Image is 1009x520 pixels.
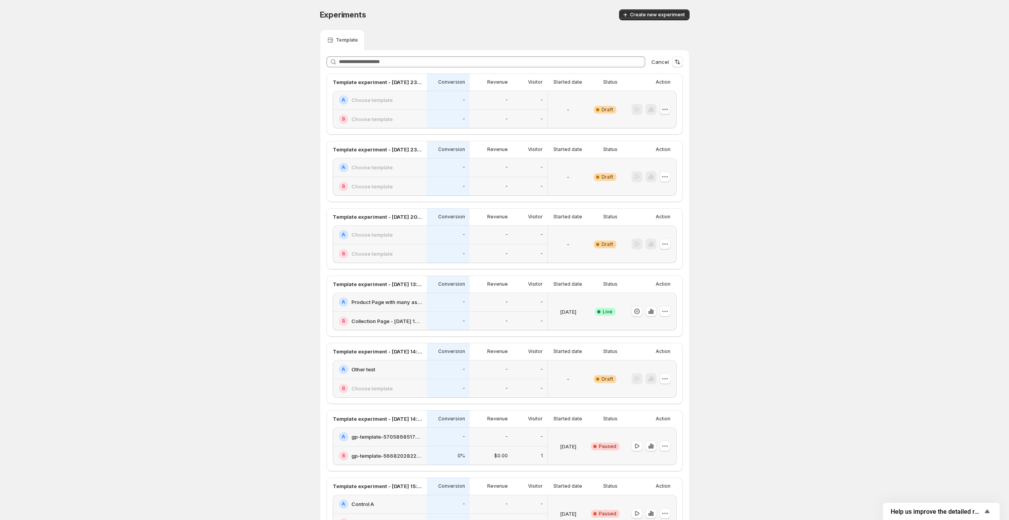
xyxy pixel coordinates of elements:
[528,79,543,85] p: Visitor
[487,146,508,153] p: Revenue
[540,434,543,440] p: -
[351,163,393,171] h2: Choose template
[599,511,616,517] span: Paused
[540,183,543,190] p: -
[463,318,465,324] p: -
[351,183,393,190] h2: Choose template
[553,281,582,287] p: Started date
[333,482,422,490] p: Template experiment - [DATE] 15:38:27
[505,385,508,392] p: -
[599,443,616,450] span: Paused
[540,116,543,122] p: -
[342,453,345,459] h2: B
[487,416,508,422] p: Revenue
[528,214,543,220] p: Visitor
[438,348,465,355] p: Conversion
[351,385,393,392] h2: Choose template
[333,348,422,355] p: Template experiment - [DATE] 14:26:35
[540,501,543,507] p: -
[603,348,618,355] p: Status
[438,281,465,287] p: Conversion
[351,231,393,239] h2: Choose template
[891,508,983,515] span: Help us improve the detailed report for A/B campaigns
[342,251,345,257] h2: B
[342,116,345,122] h2: B
[438,146,465,153] p: Conversion
[891,507,992,516] button: Show survey - Help us improve the detailed report for A/B campaigns
[602,376,613,382] span: Draft
[540,366,543,372] p: -
[342,366,345,372] h2: A
[630,12,685,18] span: Create new experiment
[342,434,345,440] h2: A
[603,281,618,287] p: Status
[540,251,543,257] p: -
[540,318,543,324] p: -
[553,146,582,153] p: Started date
[458,453,465,459] p: 0%
[333,280,422,288] p: Template experiment - [DATE] 13:08:53
[553,416,582,422] p: Started date
[505,116,508,122] p: -
[333,213,422,221] p: Template experiment - [DATE] 20:13:36
[505,232,508,238] p: -
[333,146,422,153] p: Template experiment - [DATE] 23:02:01
[342,97,345,103] h2: A
[351,365,375,373] h2: Other test
[567,173,569,181] p: -
[656,281,670,287] p: Action
[351,452,422,460] h2: gp-template-566820282233259049
[487,281,508,287] p: Revenue
[603,483,618,489] p: Status
[553,214,582,220] p: Started date
[342,501,345,507] h2: A
[505,366,508,372] p: -
[505,97,508,103] p: -
[336,37,358,43] p: Template
[438,483,465,489] p: Conversion
[560,510,576,518] p: [DATE]
[656,79,670,85] p: Action
[528,281,543,287] p: Visitor
[603,79,618,85] p: Status
[463,385,465,392] p: -
[656,214,670,220] p: Action
[553,79,582,85] p: Started date
[463,366,465,372] p: -
[505,318,508,324] p: -
[651,58,669,66] span: Cancel
[619,9,690,20] button: Create new experiment
[602,174,613,180] span: Draft
[342,164,345,170] h2: A
[342,318,345,324] h2: B
[505,183,508,190] p: -
[463,434,465,440] p: -
[351,433,422,441] h2: gp-template-570589851733197639
[647,54,674,70] button: Cancel
[541,453,543,459] p: 1
[656,416,670,422] p: Action
[656,348,670,355] p: Action
[603,416,618,422] p: Status
[505,251,508,257] p: -
[528,416,543,422] p: Visitor
[463,299,465,305] p: -
[487,79,508,85] p: Revenue
[602,241,613,248] span: Draft
[567,106,569,114] p: -
[333,415,422,423] p: Template experiment - [DATE] 14:56:36
[540,164,543,170] p: -
[438,214,465,220] p: Conversion
[342,232,345,238] h2: A
[351,500,374,508] h2: Control A
[602,107,613,113] span: Draft
[342,183,345,190] h2: B
[463,501,465,507] p: -
[672,56,683,67] button: Sort the results
[553,483,582,489] p: Started date
[351,96,393,104] h2: Choose template
[505,501,508,507] p: -
[560,308,576,316] p: [DATE]
[603,309,612,315] span: Live
[494,453,508,459] p: $0.00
